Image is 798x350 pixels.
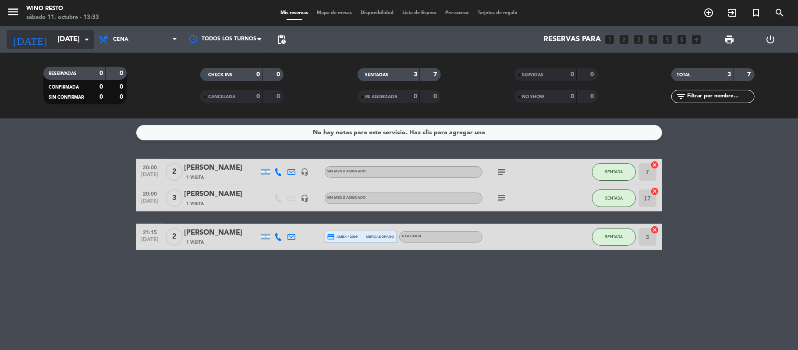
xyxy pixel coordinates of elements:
div: [PERSON_NAME] [184,227,259,239]
i: exit_to_app [727,7,738,18]
div: sábado 11. octubre - 13:33 [26,13,99,22]
i: subject [497,167,507,177]
i: [DATE] [7,30,53,49]
span: 1 Visita [187,200,204,207]
strong: 0 [590,71,596,78]
span: SIN CONFIRMAR [49,95,84,100]
span: Tarjetas de regalo [473,11,522,15]
i: looks_two [619,34,630,45]
span: amex * 2599 [327,233,358,241]
strong: 0 [277,93,282,100]
span: TOTAL [677,73,690,77]
span: SENTADA [605,234,623,239]
i: cancel [651,225,660,234]
strong: 0 [257,71,260,78]
span: 20:00 [139,162,161,172]
strong: 0 [99,94,103,100]
strong: 0 [99,84,103,90]
div: LOG OUT [750,26,791,53]
strong: 0 [120,70,125,76]
span: pending_actions [276,34,287,45]
i: looks_5 [662,34,674,45]
span: 1 Visita [187,174,204,181]
span: 2 [166,228,183,246]
i: subject [497,193,507,204]
i: arrow_drop_down [82,34,92,45]
div: Wino Resto [26,4,99,13]
strong: 0 [99,70,103,76]
span: 1 Visita [187,239,204,246]
span: 20:00 [139,188,161,198]
span: Lista de Espera [398,11,441,15]
i: headset_mic [301,168,309,176]
span: RESERVADAS [49,71,77,76]
strong: 3 [414,71,417,78]
i: cancel [651,187,660,196]
i: looks_3 [633,34,645,45]
strong: 0 [120,84,125,90]
strong: 0 [277,71,282,78]
i: add_circle_outline [703,7,714,18]
button: menu [7,5,20,21]
span: Reservas para [544,36,601,44]
span: CANCELADA [208,95,235,99]
strong: 7 [747,71,752,78]
span: Sin menú asignado [327,196,366,200]
i: search [774,7,785,18]
strong: 0 [571,93,574,100]
div: [PERSON_NAME] [184,189,259,200]
span: Pre-acceso [441,11,473,15]
input: Filtrar por nombre... [686,92,754,101]
div: [PERSON_NAME] [184,162,259,174]
button: SENTADA [592,163,636,181]
i: filter_list [676,91,686,102]
button: SENTADA [592,228,636,246]
span: Mapa de mesas [312,11,356,15]
span: [DATE] [139,172,161,182]
span: RE AGENDADA [365,95,398,99]
span: CONFIRMADA [49,85,79,89]
span: Sin menú asignado [327,170,366,173]
span: SENTADAS [365,73,389,77]
span: 3 [166,189,183,207]
i: menu [7,5,20,18]
button: SENTADA [592,189,636,207]
span: 21:15 [139,227,161,237]
span: SENTADA [605,169,623,174]
i: looks_one [604,34,616,45]
div: No hay notas para este servicio. Haz clic para agregar una [313,128,485,138]
span: [DATE] [139,237,161,247]
span: [DATE] [139,198,161,208]
i: power_settings_new [766,34,776,45]
span: SENTADA [605,196,623,200]
span: NO SHOW [522,95,545,99]
strong: 7 [433,71,439,78]
i: add_box [691,34,702,45]
i: turned_in_not [751,7,761,18]
i: looks_4 [648,34,659,45]
span: SERVIDAS [522,73,544,77]
span: Mis reservas [276,11,312,15]
i: headset_mic [301,194,309,202]
strong: 0 [571,71,574,78]
strong: 0 [120,94,125,100]
strong: 0 [590,93,596,100]
i: credit_card [327,233,335,241]
i: cancel [651,161,660,169]
span: print [724,34,734,45]
i: looks_6 [677,34,688,45]
span: 2 [166,163,183,181]
span: CHECK INS [208,73,232,77]
strong: 0 [257,93,260,100]
span: Cena [113,36,128,43]
strong: 3 [727,71,731,78]
strong: 0 [433,93,439,100]
span: mercadopago [366,234,394,239]
span: Disponibilidad [356,11,398,15]
strong: 0 [414,93,417,100]
span: A LA CARTA [402,235,422,238]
